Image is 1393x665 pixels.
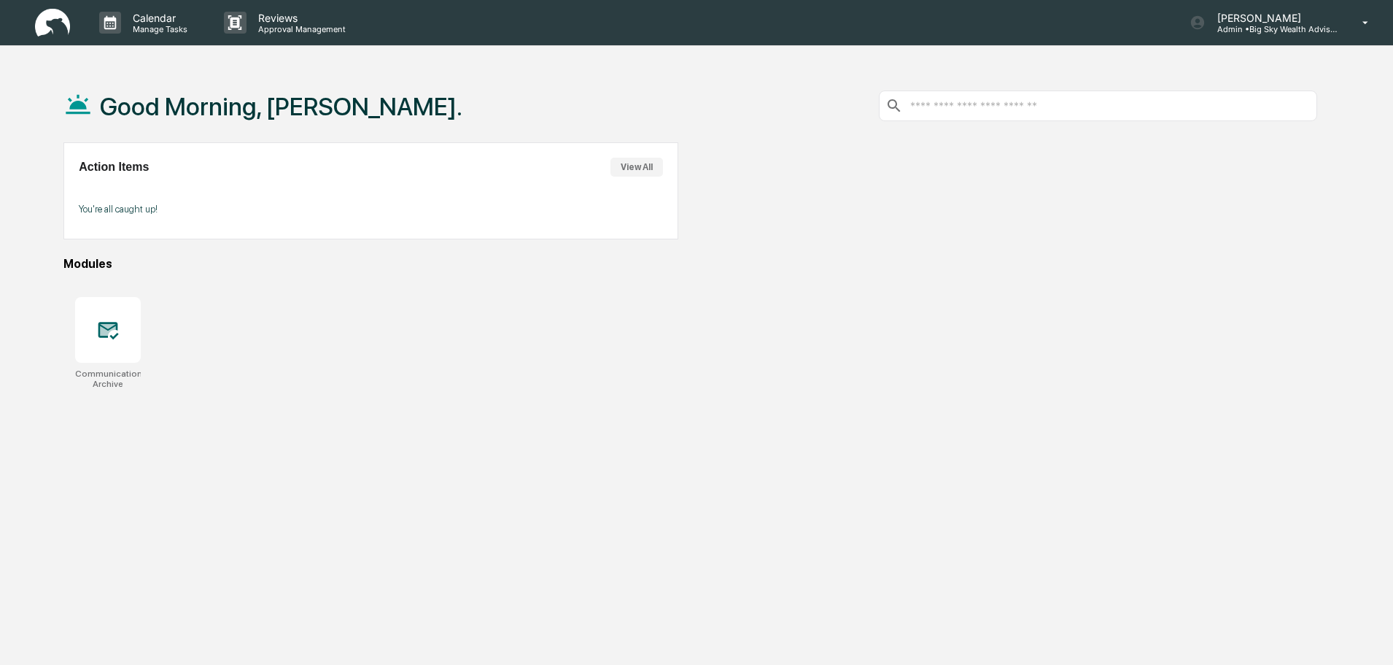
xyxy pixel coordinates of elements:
div: Communications Archive [75,369,141,389]
div: Modules [63,257,1317,271]
p: Admin • Big Sky Wealth Advisors [1206,24,1341,34]
p: Calendar [121,12,195,24]
button: View All [610,158,663,177]
img: logo [35,9,70,37]
p: Approval Management [247,24,353,34]
p: [PERSON_NAME] [1206,12,1341,24]
p: Manage Tasks [121,24,195,34]
h1: Good Morning, [PERSON_NAME]. [100,92,462,121]
p: You're all caught up! [79,204,662,215]
p: Reviews [247,12,353,24]
h2: Action Items [79,161,149,174]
